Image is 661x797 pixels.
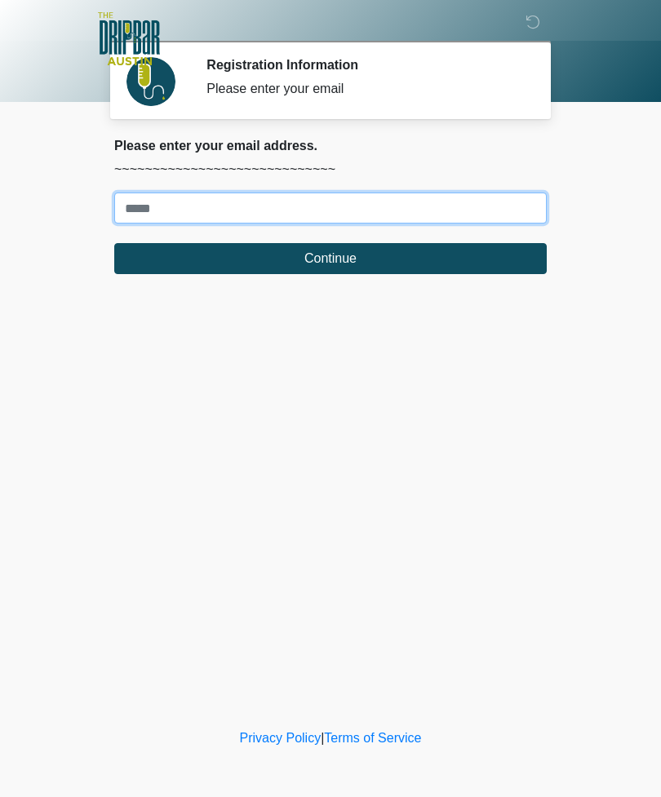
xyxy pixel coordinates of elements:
img: The DRIPBaR - Austin The Domain Logo [98,12,160,65]
div: Please enter your email [206,79,522,99]
a: | [321,731,324,745]
p: ~~~~~~~~~~~~~~~~~~~~~~~~~~~~~ [114,160,547,179]
button: Continue [114,243,547,274]
a: Terms of Service [324,731,421,745]
img: Agent Avatar [126,57,175,106]
h2: Please enter your email address. [114,138,547,153]
a: Privacy Policy [240,731,322,745]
